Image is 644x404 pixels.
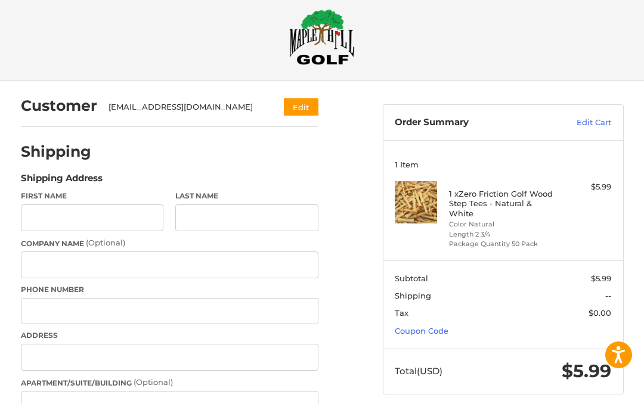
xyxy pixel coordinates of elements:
button: Edit [284,98,318,116]
small: (Optional) [134,377,173,387]
span: Subtotal [395,274,428,283]
h3: 1 Item [395,160,611,169]
label: Apartment/Suite/Building [21,377,318,389]
a: Coupon Code [395,326,448,335]
span: $0.00 [589,308,611,318]
li: Package Quantity 50 Pack [449,239,555,249]
span: Tax [395,308,408,318]
label: First Name [21,191,164,201]
a: Edit Cart [542,117,611,129]
legend: Shipping Address [21,172,103,191]
span: -- [605,291,611,300]
label: Phone Number [21,284,318,295]
span: $5.99 [591,274,611,283]
span: Shipping [395,291,431,300]
label: Address [21,330,318,341]
span: Total (USD) [395,365,442,377]
label: Last Name [175,191,318,201]
img: Maple Hill Golf [289,9,355,65]
label: Company Name [21,237,318,249]
small: (Optional) [86,238,125,247]
h2: Shipping [21,142,91,161]
h3: Order Summary [395,117,542,129]
h2: Customer [21,97,97,115]
div: [EMAIL_ADDRESS][DOMAIN_NAME] [109,101,261,113]
li: Length 2 3/4 [449,229,555,240]
div: $5.99 [557,181,611,193]
li: Color Natural [449,219,555,229]
h4: 1 x Zero Friction Golf Wood Step Tees - Natural & White [449,189,555,218]
span: $5.99 [562,360,611,382]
